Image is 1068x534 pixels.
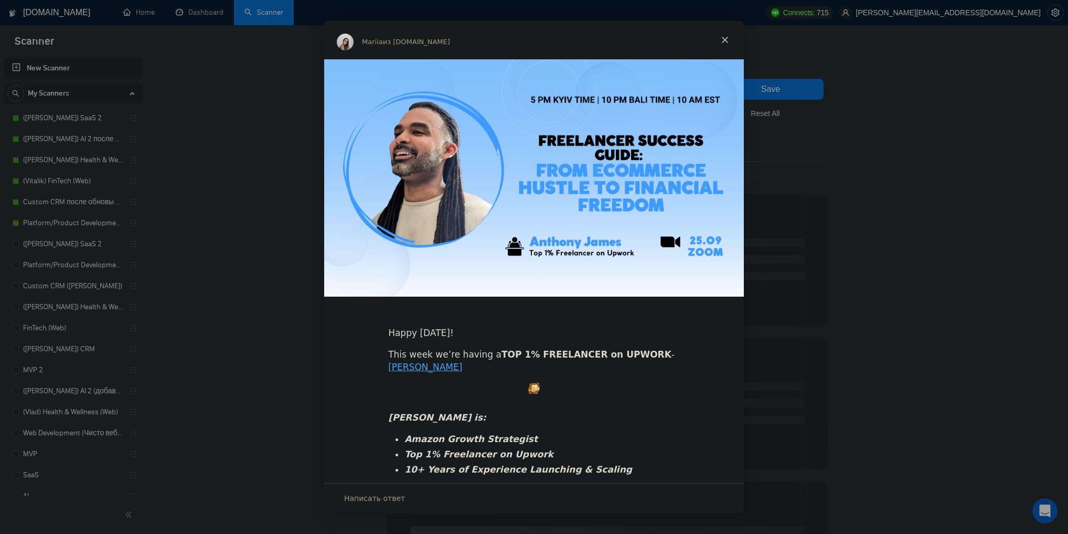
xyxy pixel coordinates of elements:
i: 10+ Years of Experience Launching & Scaling eCommerce Brands [404,464,632,487]
span: Закрыть [706,21,744,59]
img: Profile image for Mariia [337,34,354,50]
div: Открыть разговор и ответить [324,483,744,513]
i: Top 1% Freelancer on Upwork [404,449,553,459]
b: TOP 1% FREELANCER on UPWORK [501,349,671,360]
span: Mariia [362,38,383,46]
a: [PERSON_NAME] [388,362,462,372]
div: This week we’re having a - [388,349,680,374]
span: из [DOMAIN_NAME] [383,38,450,46]
span: Написать ответ [344,491,405,505]
div: Happy [DATE]! [388,315,680,340]
i: Amazon Growth Strategist [404,434,538,444]
i: [PERSON_NAME] is: [388,412,486,423]
img: :excited: [528,382,540,394]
